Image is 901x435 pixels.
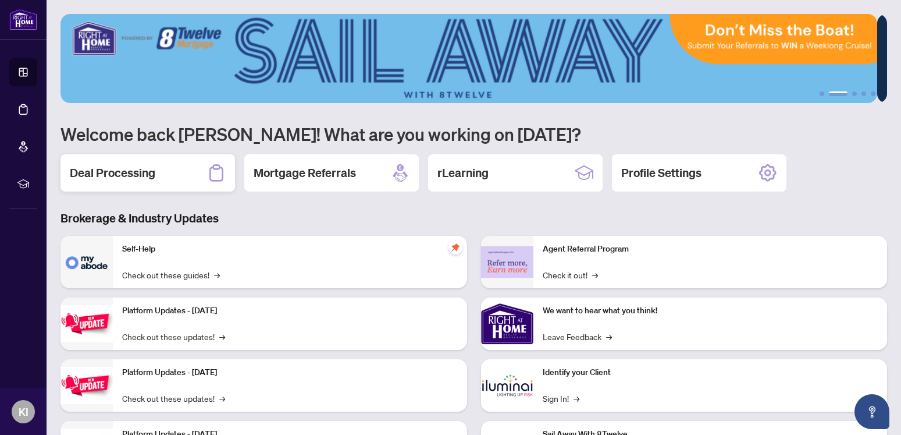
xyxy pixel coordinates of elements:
[122,305,458,317] p: Platform Updates - [DATE]
[9,9,37,30] img: logo
[122,330,225,343] a: Check out these updates!→
[820,91,824,96] button: 1
[606,330,612,343] span: →
[861,91,866,96] button: 4
[122,392,225,405] a: Check out these updates!→
[481,298,533,350] img: We want to hear what you think!
[60,367,113,404] img: Platform Updates - July 8, 2025
[854,394,889,429] button: Open asap
[574,392,579,405] span: →
[543,330,612,343] a: Leave Feedback→
[60,123,887,145] h1: Welcome back [PERSON_NAME]! What are you working on [DATE]?
[254,165,356,181] h2: Mortgage Referrals
[852,91,857,96] button: 3
[437,165,489,181] h2: rLearning
[592,268,598,281] span: →
[543,392,579,405] a: Sign In!→
[19,404,29,420] span: KI
[60,14,877,103] img: Slide 1
[122,268,220,281] a: Check out these guides!→
[60,236,113,288] img: Self-Help
[448,241,462,254] span: pushpin
[219,392,225,405] span: →
[543,268,598,281] a: Check it out!→
[70,165,155,181] h2: Deal Processing
[214,268,220,281] span: →
[122,366,458,379] p: Platform Updates - [DATE]
[219,330,225,343] span: →
[543,366,878,379] p: Identify your Client
[543,305,878,317] p: We want to hear what you think!
[871,91,875,96] button: 5
[481,246,533,278] img: Agent Referral Program
[122,243,458,256] p: Self-Help
[60,210,887,227] h3: Brokerage & Industry Updates
[829,91,847,96] button: 2
[60,305,113,342] img: Platform Updates - July 21, 2025
[543,243,878,256] p: Agent Referral Program
[481,359,533,412] img: Identify your Client
[621,165,701,181] h2: Profile Settings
